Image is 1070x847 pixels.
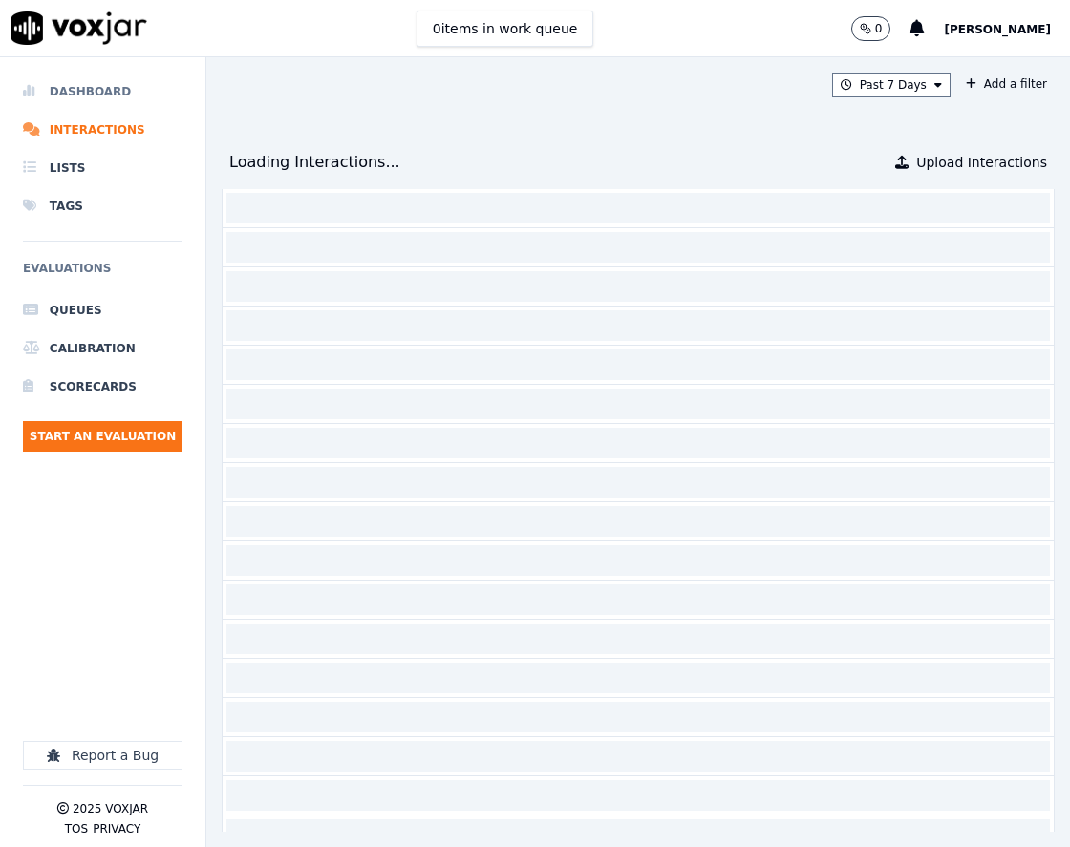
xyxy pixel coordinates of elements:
button: [PERSON_NAME] [944,17,1070,40]
a: Calibration [23,329,182,368]
span: Upload Interactions [916,153,1047,172]
button: Upload Interactions [895,153,1047,172]
div: Loading Interactions... [229,151,400,174]
button: Start an Evaluation [23,421,182,452]
img: voxjar logo [11,11,147,45]
a: Queues [23,291,182,329]
p: 0 [875,21,883,36]
a: Interactions [23,111,182,149]
a: Tags [23,187,182,225]
span: [PERSON_NAME] [944,23,1051,36]
a: Lists [23,149,182,187]
a: Dashboard [23,73,182,111]
h6: Evaluations [23,257,182,291]
button: Privacy [93,821,140,836]
button: Past 7 Days [832,73,951,97]
button: Report a Bug [23,741,182,770]
button: 0 [851,16,910,41]
p: 2025 Voxjar [73,801,148,816]
button: 0items in work queue [417,11,594,47]
button: TOS [65,821,88,836]
a: Scorecards [23,368,182,406]
button: 0 [851,16,891,41]
button: Add a filter [958,73,1055,95]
